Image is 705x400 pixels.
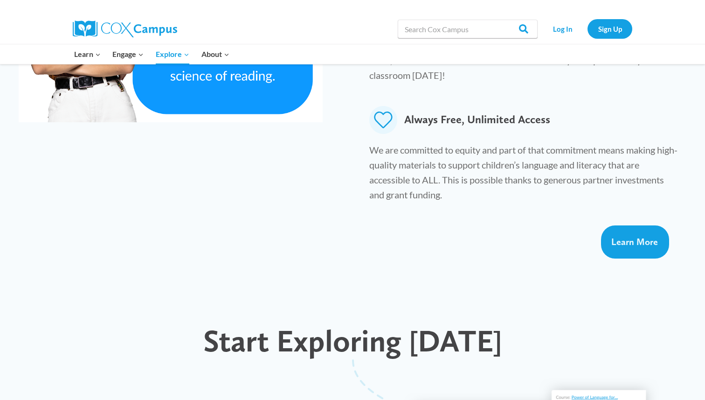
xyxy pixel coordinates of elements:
nav: Primary Navigation [68,44,235,64]
a: Log In [542,19,583,38]
p: We are committed to equity and part of that commitment means making high-quality materials to sup... [369,142,679,207]
span: Always Free, Unlimited Access [404,106,550,134]
nav: Secondary Navigation [542,19,632,38]
a: Learn More [601,225,669,259]
button: Child menu of About [195,44,235,64]
button: Child menu of Learn [68,44,107,64]
button: Child menu of Engage [107,44,150,64]
a: Sign Up [587,19,632,38]
input: Search Cox Campus [398,20,538,38]
img: Cox Campus [73,21,177,37]
span: Start Exploring [DATE] [203,322,502,359]
span: Learn More [611,236,658,247]
button: Child menu of Explore [150,44,195,64]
